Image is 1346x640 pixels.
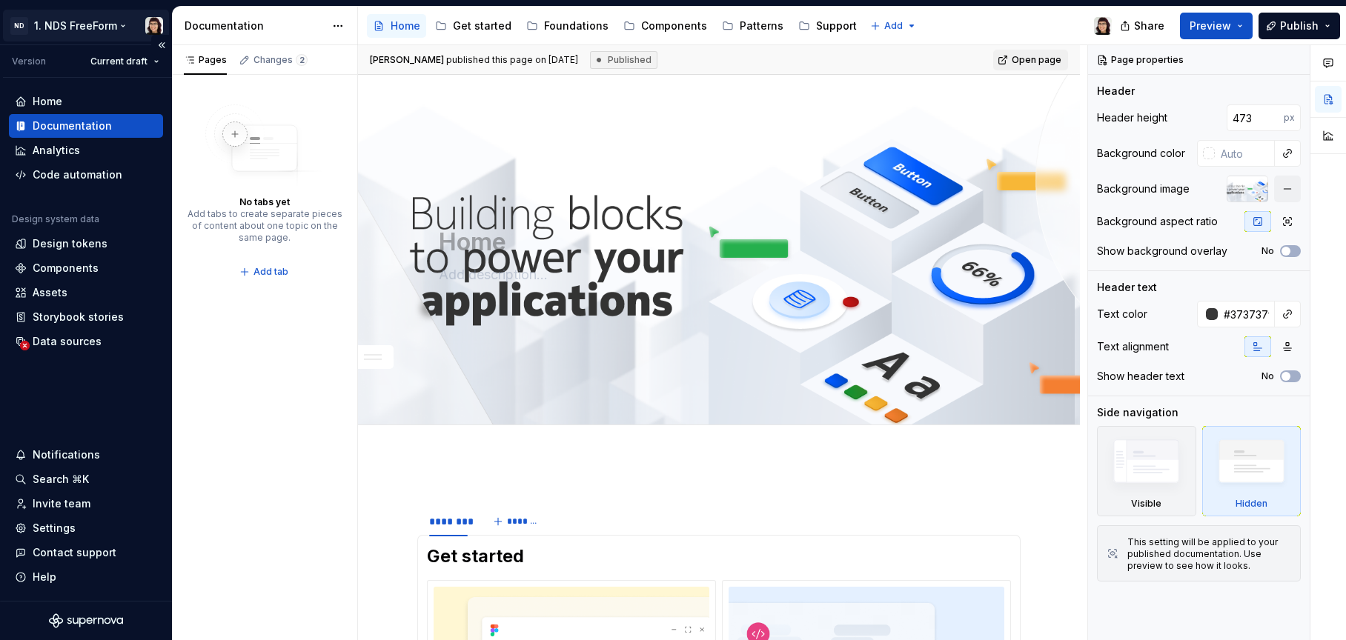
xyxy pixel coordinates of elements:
[33,496,90,511] div: Invite team
[145,17,163,35] img: Raquel Pereira
[90,56,147,67] span: Current draft
[235,261,295,282] button: Add tab
[1202,426,1302,516] div: Hidden
[641,19,707,33] div: Components
[49,613,123,628] svg: Supernova Logo
[9,90,163,113] a: Home
[544,19,609,33] div: Foundations
[1097,280,1157,295] div: Header text
[33,521,76,536] div: Settings
[9,163,163,187] a: Code automation
[239,196,290,208] div: No tabs yet
[1262,245,1274,257] label: No
[740,19,783,33] div: Patterns
[1012,54,1061,66] span: Open page
[33,570,56,584] div: Help
[1097,84,1135,99] div: Header
[1218,301,1275,327] input: Auto
[9,232,163,256] a: Design tokens
[33,285,67,300] div: Assets
[9,139,163,162] a: Analytics
[1284,112,1295,124] p: px
[9,492,163,516] a: Invite team
[33,472,89,487] div: Search ⌘K
[9,516,163,540] a: Settings
[1097,369,1184,384] div: Show header text
[33,334,102,349] div: Data sources
[370,54,444,65] span: [PERSON_NAME]
[187,208,342,244] div: Add tabs to create separate pieces of content about one topic on the same page.
[1097,426,1196,516] div: Visible
[1097,405,1178,420] div: Side navigation
[1280,19,1319,33] span: Publish
[12,213,99,225] div: Design system data
[185,19,325,33] div: Documentation
[367,14,426,38] a: Home
[816,19,857,33] div: Support
[993,50,1068,70] a: Open page
[253,266,288,278] span: Add tab
[9,565,163,589] button: Help
[33,545,116,560] div: Contact support
[884,20,903,32] span: Add
[1097,181,1190,196] div: Background image
[1262,370,1274,382] label: No
[1134,19,1164,33] span: Share
[9,305,163,329] a: Storybook stories
[9,330,163,353] a: Data sources
[296,54,308,66] span: 2
[9,114,163,138] a: Documentation
[1094,17,1112,35] img: Raquel Pereira
[33,447,100,462] div: Notifications
[1097,214,1218,229] div: Background aspect ratio
[184,54,227,66] div: Pages
[1236,498,1267,510] div: Hidden
[151,35,172,56] button: Collapse sidebar
[1190,19,1231,33] span: Preview
[427,544,1011,568] h2: Get started
[33,261,99,276] div: Components
[1097,339,1169,354] div: Text alignment
[1180,13,1253,39] button: Preview
[9,443,163,467] button: Notifications
[9,281,163,304] a: Assets
[1113,13,1174,39] button: Share
[9,256,163,280] a: Components
[1127,536,1291,572] div: This setting will be applied to your published documentation. Use preview to see how it looks.
[716,14,789,38] a: Patterns
[617,14,713,38] a: Components
[391,19,420,33] div: Home
[9,467,163,491] button: Search ⌘K
[1097,307,1147,321] div: Text color
[84,51,166,72] button: Current draft
[1097,146,1185,161] div: Background color
[370,54,578,66] span: published this page on [DATE]
[792,14,863,38] a: Support
[34,19,117,33] div: 1. NDS FreeForm
[1097,244,1227,259] div: Show background overlay
[33,310,124,324] div: Storybook stories
[429,14,517,38] a: Get started
[33,167,122,182] div: Code automation
[10,17,28,35] div: ND
[1097,110,1167,125] div: Header height
[590,51,657,69] div: Published
[1131,498,1161,510] div: Visible
[12,56,46,67] div: Version
[3,10,169,41] button: ND1. NDS FreeFormRaquel Pereira
[1215,140,1275,167] input: Auto
[520,14,614,38] a: Foundations
[33,236,107,251] div: Design tokens
[33,94,62,109] div: Home
[367,11,863,41] div: Page tree
[33,143,80,158] div: Analytics
[453,19,511,33] div: Get started
[33,119,112,133] div: Documentation
[866,16,921,36] button: Add
[9,541,163,564] button: Contact support
[253,54,308,66] div: Changes
[1227,104,1284,131] input: Auto
[436,224,996,260] textarea: Home
[1259,13,1340,39] button: Publish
